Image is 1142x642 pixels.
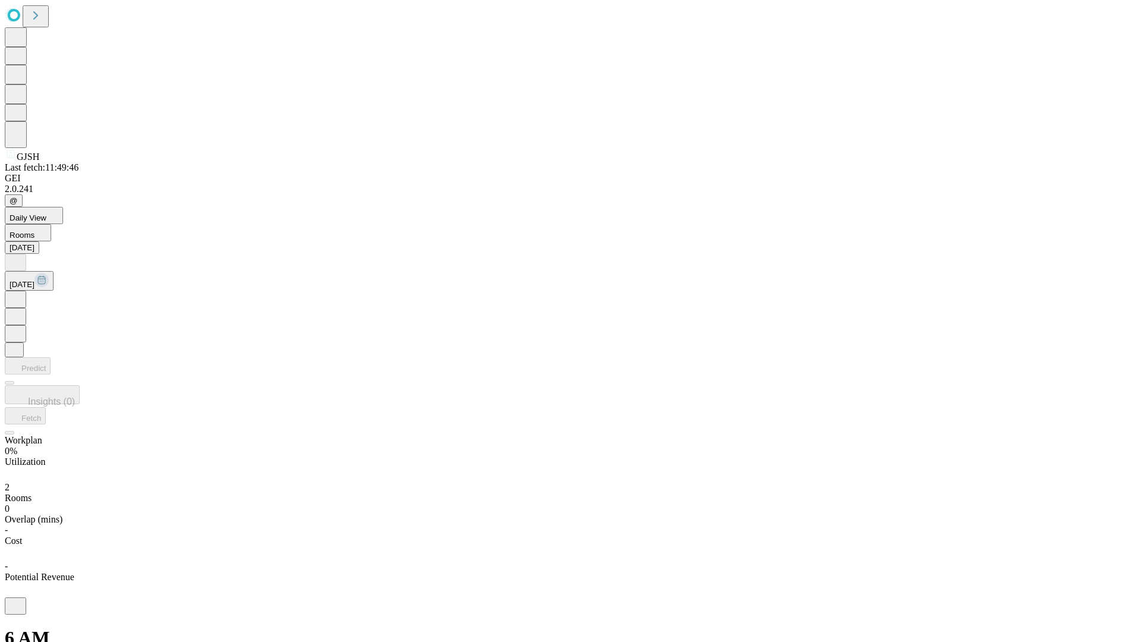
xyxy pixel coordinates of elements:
span: Cost [5,536,22,546]
span: @ [10,196,18,205]
button: Daily View [5,207,63,224]
span: Rooms [5,493,32,503]
span: [DATE] [10,280,34,289]
span: Last fetch: 11:49:46 [5,162,79,172]
span: Utilization [5,457,45,467]
span: - [5,525,8,535]
span: Rooms [10,231,34,240]
button: Predict [5,357,51,374]
button: [DATE] [5,271,54,291]
div: 2.0.241 [5,184,1137,194]
button: [DATE] [5,241,39,254]
div: GEI [5,173,1137,184]
span: Overlap (mins) [5,514,62,524]
span: Daily View [10,213,46,222]
span: 0 [5,503,10,514]
button: Fetch [5,407,46,424]
span: 0% [5,446,17,456]
span: Workplan [5,435,42,445]
span: - [5,561,8,571]
button: Insights (0) [5,385,80,404]
button: Rooms [5,224,51,241]
span: Potential Revenue [5,572,74,582]
span: Insights (0) [28,396,75,407]
button: @ [5,194,23,207]
span: GJSH [17,152,39,162]
span: 2 [5,482,10,492]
